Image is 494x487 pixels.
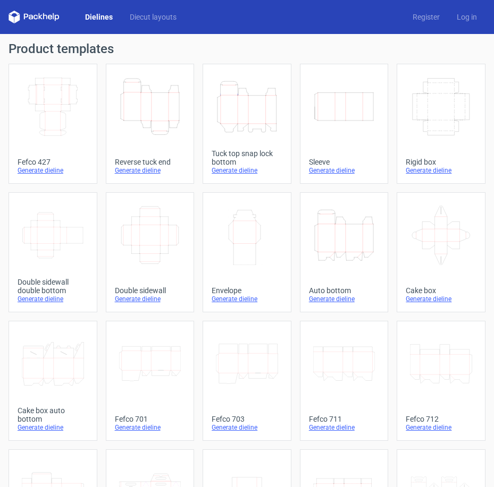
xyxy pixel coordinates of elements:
[115,286,186,295] div: Double sidewall
[106,64,195,184] a: Reverse tuck endGenerate dieline
[9,321,97,441] a: Cake box auto bottomGenerate dieline
[18,278,88,295] div: Double sidewall double bottom
[309,415,380,423] div: Fefco 711
[212,149,282,166] div: Tuck top snap lock bottom
[115,166,186,175] div: Generate dieline
[309,295,380,303] div: Generate dieline
[115,423,186,432] div: Generate dieline
[18,295,88,303] div: Generate dieline
[115,415,186,423] div: Fefco 701
[309,158,380,166] div: Sleeve
[212,415,282,423] div: Fefco 703
[77,12,121,22] a: Dielines
[309,423,380,432] div: Generate dieline
[9,42,485,55] h1: Product templates
[18,406,88,423] div: Cake box auto bottom
[300,64,389,184] a: SleeveGenerate dieline
[397,321,485,441] a: Fefco 712Generate dieline
[448,12,485,22] a: Log in
[406,158,476,166] div: Rigid box
[406,286,476,295] div: Cake box
[212,286,282,295] div: Envelope
[18,166,88,175] div: Generate dieline
[404,12,448,22] a: Register
[406,423,476,432] div: Generate dieline
[203,321,291,441] a: Fefco 703Generate dieline
[18,423,88,432] div: Generate dieline
[300,321,389,441] a: Fefco 711Generate dieline
[18,158,88,166] div: Fefco 427
[203,192,291,312] a: EnvelopeGenerate dieline
[9,64,97,184] a: Fefco 427Generate dieline
[397,192,485,312] a: Cake boxGenerate dieline
[300,192,389,312] a: Auto bottomGenerate dieline
[212,423,282,432] div: Generate dieline
[309,286,380,295] div: Auto bottom
[115,295,186,303] div: Generate dieline
[212,295,282,303] div: Generate dieline
[397,64,485,184] a: Rigid boxGenerate dieline
[406,166,476,175] div: Generate dieline
[309,166,380,175] div: Generate dieline
[406,295,476,303] div: Generate dieline
[106,321,195,441] a: Fefco 701Generate dieline
[406,415,476,423] div: Fefco 712
[115,158,186,166] div: Reverse tuck end
[203,64,291,184] a: Tuck top snap lock bottomGenerate dieline
[212,166,282,175] div: Generate dieline
[9,192,97,312] a: Double sidewall double bottomGenerate dieline
[121,12,185,22] a: Diecut layouts
[106,192,195,312] a: Double sidewallGenerate dieline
